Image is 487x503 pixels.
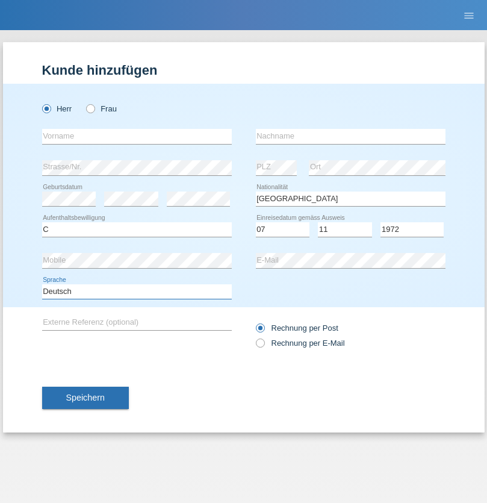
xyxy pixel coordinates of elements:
[86,104,117,113] label: Frau
[42,387,129,410] button: Speichern
[256,323,338,333] label: Rechnung per Post
[256,323,264,339] input: Rechnung per Post
[42,104,50,112] input: Herr
[256,339,264,354] input: Rechnung per E-Mail
[457,11,481,19] a: menu
[256,339,345,348] label: Rechnung per E-Mail
[42,63,445,78] h1: Kunde hinzufügen
[463,10,475,22] i: menu
[66,393,105,402] span: Speichern
[42,104,72,113] label: Herr
[86,104,94,112] input: Frau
